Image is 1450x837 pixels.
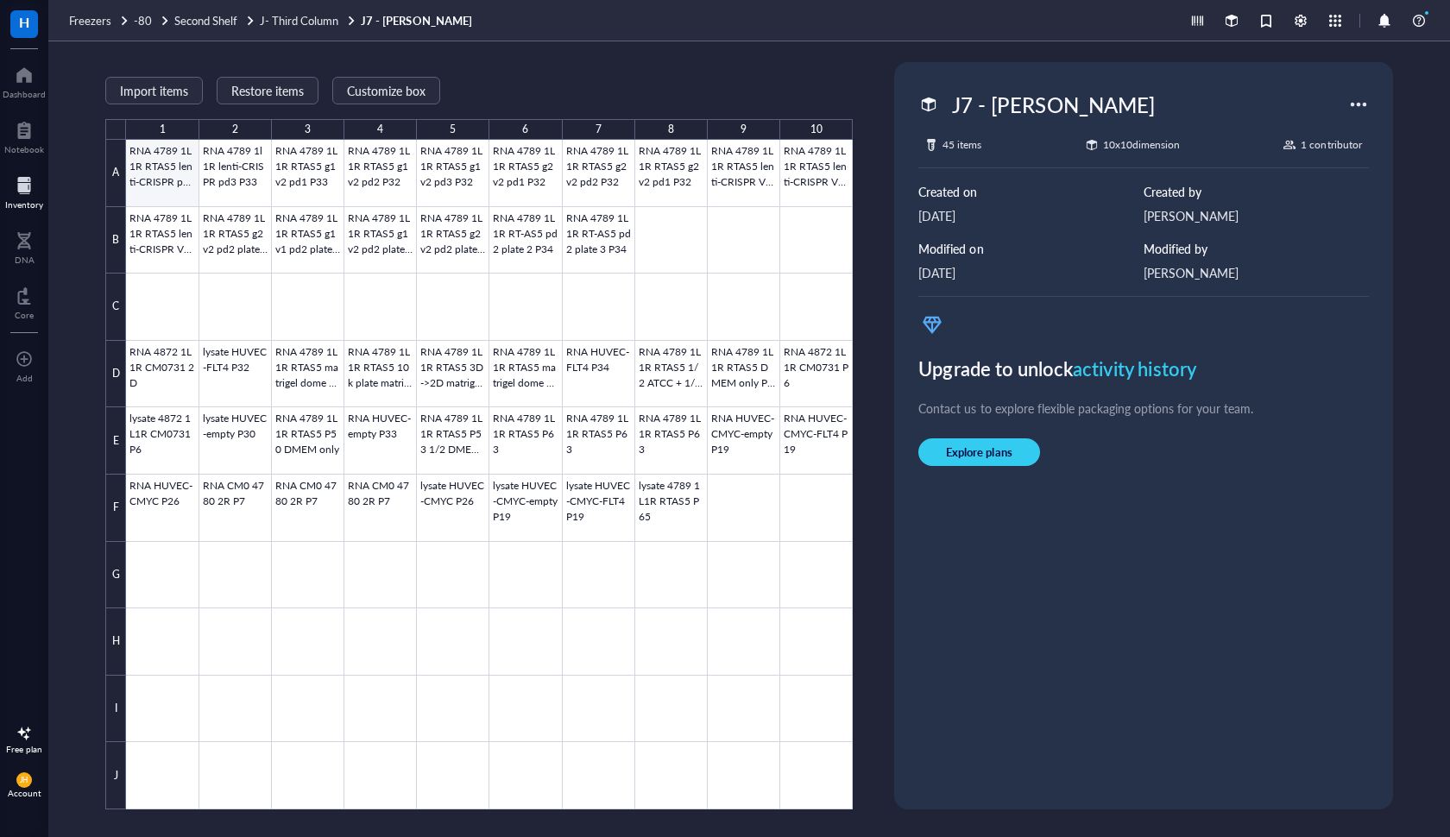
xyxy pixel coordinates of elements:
[105,77,203,104] button: Import items
[105,542,126,609] div: G
[810,119,823,140] div: 10
[1301,136,1361,154] div: 1 contributor
[1144,182,1369,201] div: Created by
[105,207,126,274] div: B
[105,407,126,475] div: E
[232,119,238,140] div: 2
[134,12,152,28] span: -80
[942,136,981,154] div: 45 items
[15,310,34,320] div: Core
[741,119,747,140] div: 9
[15,227,35,265] a: DNA
[120,84,188,98] span: Import items
[4,116,44,154] a: Notebook
[15,282,34,320] a: Core
[332,77,440,104] button: Customize box
[105,608,126,676] div: H
[1144,239,1369,258] div: Modified by
[918,352,1368,385] div: Upgrade to unlock
[596,119,602,140] div: 7
[105,341,126,408] div: D
[3,61,46,99] a: Dashboard
[16,373,33,383] div: Add
[105,140,126,207] div: A
[174,12,237,28] span: Second Shelf
[20,776,28,784] span: JH
[1073,355,1196,382] span: activity history
[174,13,357,28] a: Second ShelfJ- Third Column
[918,206,1144,225] div: [DATE]
[134,13,171,28] a: -80
[3,89,46,99] div: Dashboard
[305,119,311,140] div: 3
[522,119,528,140] div: 6
[19,11,29,33] span: H
[1103,136,1180,154] div: 10 x 10 dimension
[946,444,1012,460] span: Explore plans
[450,119,456,140] div: 5
[105,676,126,743] div: I
[8,788,41,798] div: Account
[918,438,1368,466] a: Explore plans
[918,182,1144,201] div: Created on
[105,274,126,341] div: C
[69,13,130,28] a: Freezers
[668,119,674,140] div: 8
[1144,263,1369,282] div: [PERSON_NAME]
[1144,206,1369,225] div: [PERSON_NAME]
[5,199,43,210] div: Inventory
[260,12,338,28] span: J- Third Column
[69,12,111,28] span: Freezers
[105,742,126,809] div: J
[918,399,1368,418] div: Contact us to explore flexible packaging options for your team.
[918,263,1144,282] div: [DATE]
[105,475,126,542] div: F
[160,119,166,140] div: 1
[361,13,475,28] a: J7 - [PERSON_NAME]
[217,77,318,104] button: Restore items
[231,84,304,98] span: Restore items
[6,744,42,754] div: Free plan
[918,438,1039,466] button: Explore plans
[918,239,1144,258] div: Modified on
[4,144,44,154] div: Notebook
[377,119,383,140] div: 4
[15,255,35,265] div: DNA
[944,86,1162,123] div: J7 - [PERSON_NAME]
[5,172,43,210] a: Inventory
[347,84,426,98] span: Customize box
